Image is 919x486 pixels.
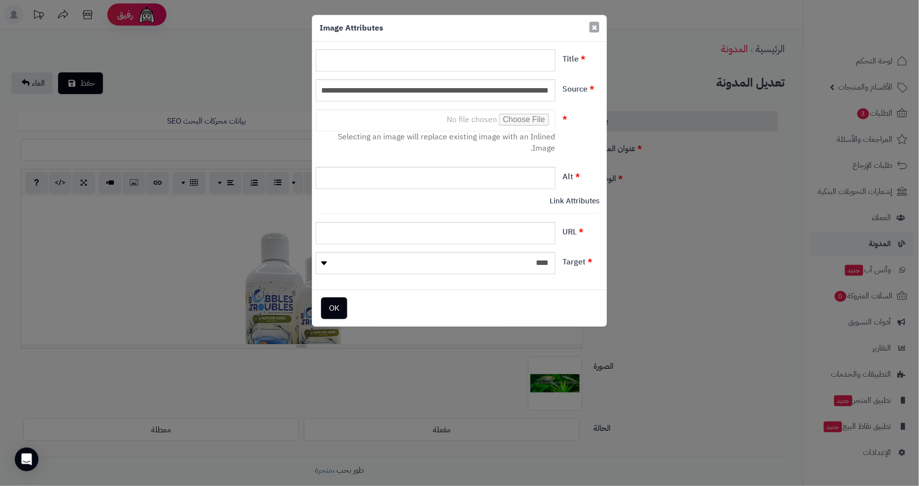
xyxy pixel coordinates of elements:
label: URL [556,222,603,238]
div: Open Intercom Messenger [15,448,38,471]
label: Title [556,49,603,65]
label: Alt [556,167,603,183]
small: Selecting an image will replace existing image with an Inlined Image. [316,112,556,154]
label: Source [556,79,603,95]
h4: Image Attributes [320,23,383,34]
button: OK [321,297,347,319]
label: Target [556,252,603,268]
button: Close [590,22,599,32]
span: × [591,20,597,34]
h4: Link Attributes [320,197,599,205]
